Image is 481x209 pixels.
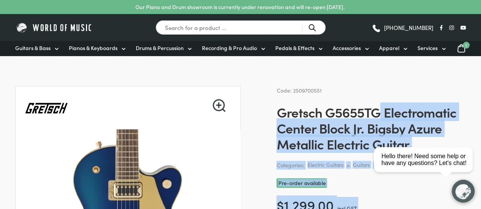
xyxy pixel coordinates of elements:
[136,44,184,52] span: Drums & Percussion
[276,104,466,152] h1: Gretsch G5655TG Electromatic Center Block Jr. Bigsby Azure Metallic Electric Guitar
[333,44,361,52] span: Accessories
[202,44,257,52] span: Recording & Pro Audio
[15,44,51,52] span: Guitars & Bass
[15,22,93,33] img: World of Music
[276,86,321,94] span: Code: 2509700551
[213,99,225,112] a: View full-screen image gallery
[307,161,343,168] a: Electric Guitars
[156,20,326,35] input: Search for a product ...
[384,25,433,30] span: [PHONE_NUMBER]
[276,161,304,170] span: Categories:
[371,126,481,209] iframe: Chat with our support team
[276,178,327,188] span: Pre-order available
[418,44,438,52] span: Services
[371,22,433,33] a: [PHONE_NUMBER]
[346,162,349,168] div: >
[25,86,68,130] img: Gretsch
[379,44,399,52] span: Apparel
[463,42,470,49] span: 1
[135,3,344,11] p: Our Piano and Drum showroom is currently under renovation and will re-open [DATE].
[69,44,117,52] span: Pianos & Keyboards
[275,44,314,52] span: Pedals & Effects
[352,161,370,168] a: Guitars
